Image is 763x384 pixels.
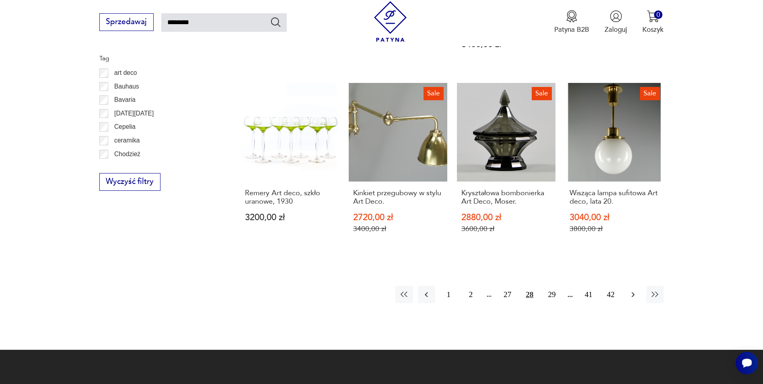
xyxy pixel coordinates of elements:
button: Wyczyść filtry [99,173,160,191]
button: 2 [462,286,479,303]
p: art deco [114,68,137,78]
img: Patyna - sklep z meblami i dekoracjami vintage [370,1,411,42]
p: 3200,00 zł [245,213,335,222]
div: 0 [654,10,662,19]
p: Tag [99,53,218,64]
p: 6400,00 zł [461,40,551,49]
p: Bauhaus [114,81,139,92]
p: Ćmielów [114,162,138,173]
p: 2720,00 zł [353,213,443,222]
button: 42 [602,286,619,303]
h3: Wisząca lampa sufitowa Art deco, lata 20. [570,189,659,206]
img: Ikona medalu [566,10,578,23]
p: Zaloguj [605,25,627,34]
button: 28 [521,286,538,303]
h3: Remery Art deco, szkło uranowe, 1930 [245,189,335,206]
a: Remery Art deco, szkło uranowe, 1930Remery Art deco, szkło uranowe, 19303200,00 zł [241,83,339,252]
button: 41 [580,286,597,303]
button: 29 [543,286,560,303]
button: Szukaj [270,16,282,28]
a: SaleKryształowa bombonierka Art Deco, Moser.Kryształowa bombonierka Art Deco, Moser.2880,00 zł360... [457,83,555,252]
p: Bavaria [114,95,136,105]
h3: Kinkiet przegubowy w stylu Art Deco. [353,189,443,206]
iframe: Smartsupp widget button [736,352,758,374]
button: 0Koszyk [642,10,664,34]
p: Koszyk [642,25,664,34]
a: Sprzedawaj [99,19,154,26]
button: 1 [440,286,457,303]
img: Ikonka użytkownika [610,10,622,23]
p: 3800,00 zł [570,225,659,233]
p: [DATE][DATE] [114,108,154,119]
p: 3600,00 zł [461,225,551,233]
p: Patyna B2B [554,25,589,34]
p: 3400,00 zł [353,225,443,233]
button: Sprzedawaj [99,13,154,31]
h3: Kryształowa bombonierka Art Deco, Moser. [461,189,551,206]
a: SaleWisząca lampa sufitowa Art deco, lata 20.Wisząca lampa sufitowa Art deco, lata 20.3040,00 zł3... [565,83,664,252]
button: 27 [499,286,516,303]
p: ceramika [114,135,140,146]
button: Zaloguj [605,10,627,34]
p: Chodzież [114,149,140,159]
p: 2880,00 zł [461,213,551,222]
button: Patyna B2B [554,10,589,34]
p: 3040,00 zł [570,213,659,222]
a: SaleKinkiet przegubowy w stylu Art Deco.Kinkiet przegubowy w stylu Art Deco.2720,00 zł3400,00 zł [349,83,447,252]
a: Ikona medaluPatyna B2B [554,10,589,34]
img: Ikona koszyka [647,10,659,23]
p: Cepelia [114,122,136,132]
